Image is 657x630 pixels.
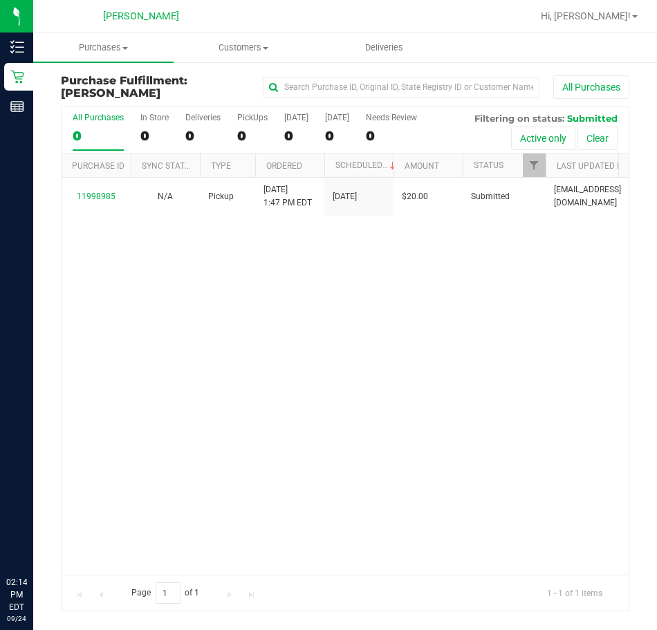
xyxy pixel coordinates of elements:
iframe: Resource center [14,519,55,561]
span: 1 - 1 of 1 items [536,582,613,603]
iframe: Resource center unread badge [41,517,57,534]
span: [DATE] 1:47 PM EDT [263,183,312,210]
inline-svg: Inventory [10,40,24,54]
a: Scheduled [335,160,398,170]
span: Hi, [PERSON_NAME]! [541,10,631,21]
h3: Purchase Fulfillment: [61,75,250,99]
input: 1 [156,582,181,604]
div: In Store [140,113,169,122]
div: Needs Review [366,113,417,122]
div: 0 [185,128,221,144]
p: 09/24 [6,613,27,624]
div: [DATE] [284,113,308,122]
span: Submitted [471,190,510,203]
a: Last Updated By [557,161,627,171]
span: $20.00 [402,190,428,203]
div: PickUps [237,113,268,122]
span: Not Applicable [158,192,173,201]
p: 02:14 PM EDT [6,576,27,613]
span: [PERSON_NAME] [103,10,179,22]
a: Sync Status [142,161,195,171]
div: 0 [366,128,417,144]
inline-svg: Reports [10,100,24,113]
button: Clear [577,127,618,150]
span: Pickup [208,190,234,203]
input: Search Purchase ID, Original ID, State Registry ID or Customer Name... [263,77,539,98]
a: Customers [174,33,314,62]
span: [DATE] [333,190,357,203]
a: Purchase ID [72,161,124,171]
a: Amount [405,161,439,171]
span: Customers [174,41,313,54]
inline-svg: Retail [10,70,24,84]
div: 0 [237,128,268,144]
button: Active only [511,127,575,150]
span: Page of 1 [120,582,211,604]
span: [PERSON_NAME] [61,86,160,100]
a: Type [211,161,231,171]
div: 0 [284,128,308,144]
div: 0 [325,128,349,144]
a: Deliveries [314,33,454,62]
a: Purchases [33,33,174,62]
div: All Purchases [73,113,124,122]
a: Filter [523,154,546,177]
div: 0 [73,128,124,144]
a: Ordered [266,161,302,171]
a: 11998985 [77,192,115,201]
span: Submitted [567,113,618,124]
a: Status [474,160,503,170]
button: N/A [158,190,173,203]
span: Deliveries [346,41,422,54]
div: Deliveries [185,113,221,122]
button: All Purchases [553,75,629,99]
span: Purchases [33,41,174,54]
div: 0 [140,128,169,144]
div: [DATE] [325,113,349,122]
span: Filtering on status: [474,113,564,124]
